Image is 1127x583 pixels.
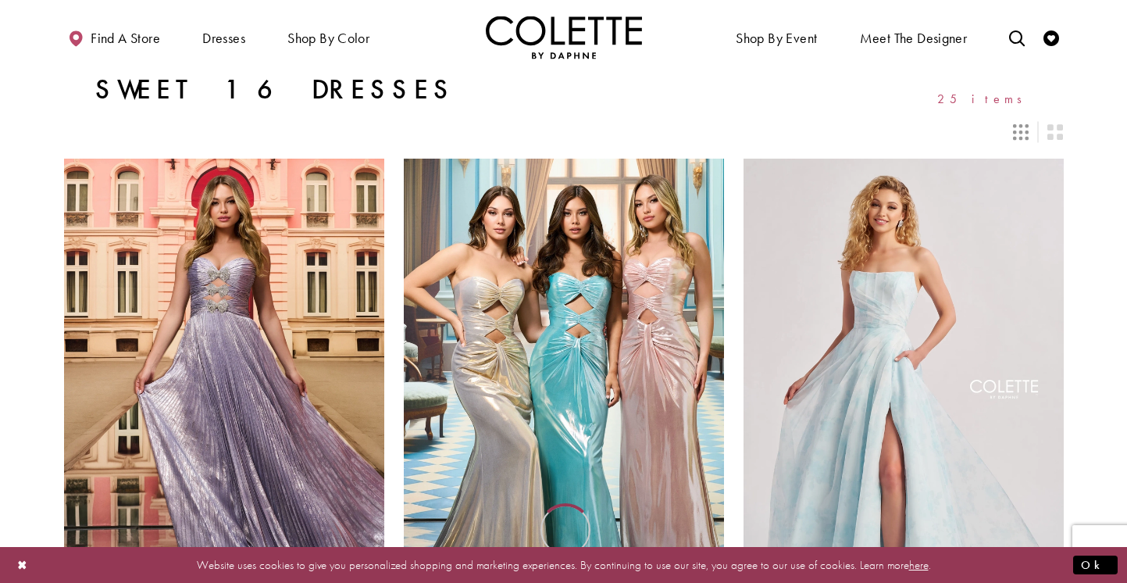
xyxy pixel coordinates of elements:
button: Submit Dialog [1073,555,1118,574]
button: Close Dialog [9,551,36,578]
a: Find a store [64,16,164,59]
span: Shop By Event [732,16,821,59]
span: Dresses [202,30,245,46]
span: 25 items [937,92,1032,106]
div: Layout Controls [55,115,1073,149]
span: Meet the designer [860,30,968,46]
a: Check Wishlist [1040,16,1063,59]
h1: Sweet 16 Dresses [95,74,455,106]
a: Visit Home Page [486,16,642,59]
span: Shop by color [284,16,373,59]
span: Switch layout to 2 columns [1047,124,1063,140]
img: Colette by Daphne [486,16,642,59]
span: Shop By Event [736,30,817,46]
span: Find a store [91,30,160,46]
a: Toggle search [1005,16,1029,59]
a: Meet the designer [856,16,972,59]
span: Shop by color [287,30,369,46]
p: Website uses cookies to give you personalized shopping and marketing experiences. By continuing t... [112,554,1015,575]
a: here [909,556,929,572]
span: Dresses [198,16,249,59]
span: Switch layout to 3 columns [1013,124,1029,140]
